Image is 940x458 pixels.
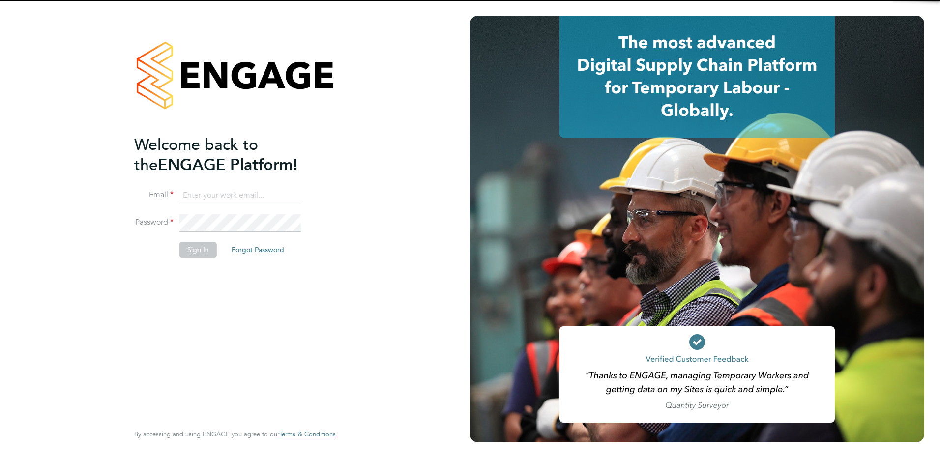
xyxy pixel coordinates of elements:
[279,430,336,438] span: Terms & Conditions
[224,242,292,258] button: Forgot Password
[134,135,258,174] span: Welcome back to the
[179,242,217,258] button: Sign In
[134,135,326,175] h2: ENGAGE Platform!
[279,430,336,438] a: Terms & Conditions
[134,190,174,200] label: Email
[134,217,174,228] label: Password
[134,430,336,438] span: By accessing and using ENGAGE you agree to our
[179,187,301,204] input: Enter your work email...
